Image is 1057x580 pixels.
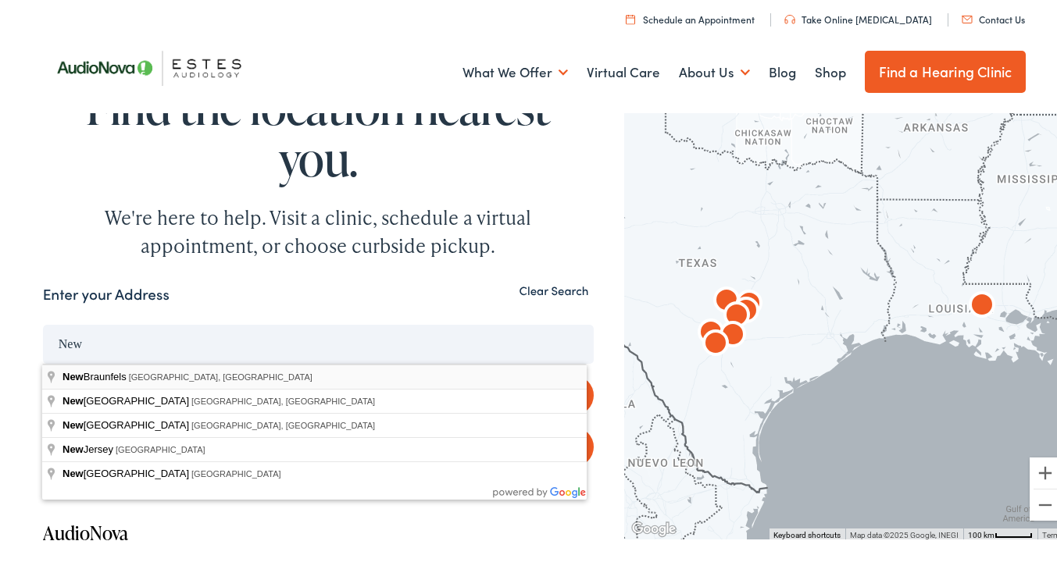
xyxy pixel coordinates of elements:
[62,392,191,404] span: [GEOGRAPHIC_DATA]
[626,9,755,23] a: Schedule an Appointment
[721,284,771,334] div: AudioNova
[712,289,762,339] div: AudioNova
[68,201,568,257] div: We're here to help. Visit a clinic, schedule a virtual appointment, or choose curbside pickup.
[515,280,594,295] button: Clear Search
[587,41,660,98] a: Virtual Care
[628,516,680,536] a: Open this area in Google Maps (opens a new window)
[43,517,128,543] a: AudioNova
[462,41,568,98] a: What We Offer
[686,306,736,356] div: AudioNova
[62,416,191,428] span: [GEOGRAPHIC_DATA]
[116,442,205,451] span: [GEOGRAPHIC_DATA]
[773,527,841,538] button: Keyboard shortcuts
[191,418,375,427] span: [GEOGRAPHIC_DATA], [GEOGRAPHIC_DATA]
[62,440,84,452] span: New
[43,280,170,303] label: Enter your Address
[815,41,846,98] a: Shop
[62,368,84,379] span: New
[708,308,758,358] div: AudioNova
[962,9,1025,23] a: Contact Us
[628,516,680,536] img: Google
[865,48,1027,90] a: Find a Hearing Clinic
[784,12,795,21] img: utility icon
[62,416,84,428] span: New
[62,392,84,404] span: New
[769,41,796,98] a: Blog
[784,9,932,23] a: Take Online [MEDICAL_DATA]
[691,317,741,367] div: AudioNova
[62,464,84,476] span: New
[43,78,594,181] h1: Find the location nearest you.
[962,12,973,20] img: utility icon
[957,279,1007,329] div: AudioNova
[191,393,375,403] span: [GEOGRAPHIC_DATA], [GEOGRAPHIC_DATA]
[679,41,750,98] a: About Us
[43,322,594,361] input: Enter your address or zip code
[963,525,1037,536] button: Map Scale: 100 km per 45 pixels
[626,11,635,21] img: utility icon
[702,274,752,324] div: AudioNova
[191,466,281,475] span: [GEOGRAPHIC_DATA]
[724,277,774,327] div: AudioNova
[62,464,191,476] span: [GEOGRAPHIC_DATA]
[850,528,959,536] span: Map data ©2025 Google, INEGI
[968,528,995,536] span: 100 km
[62,368,129,379] span: Braunfels
[62,440,116,452] span: Jersey
[129,369,312,379] span: [GEOGRAPHIC_DATA], [GEOGRAPHIC_DATA]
